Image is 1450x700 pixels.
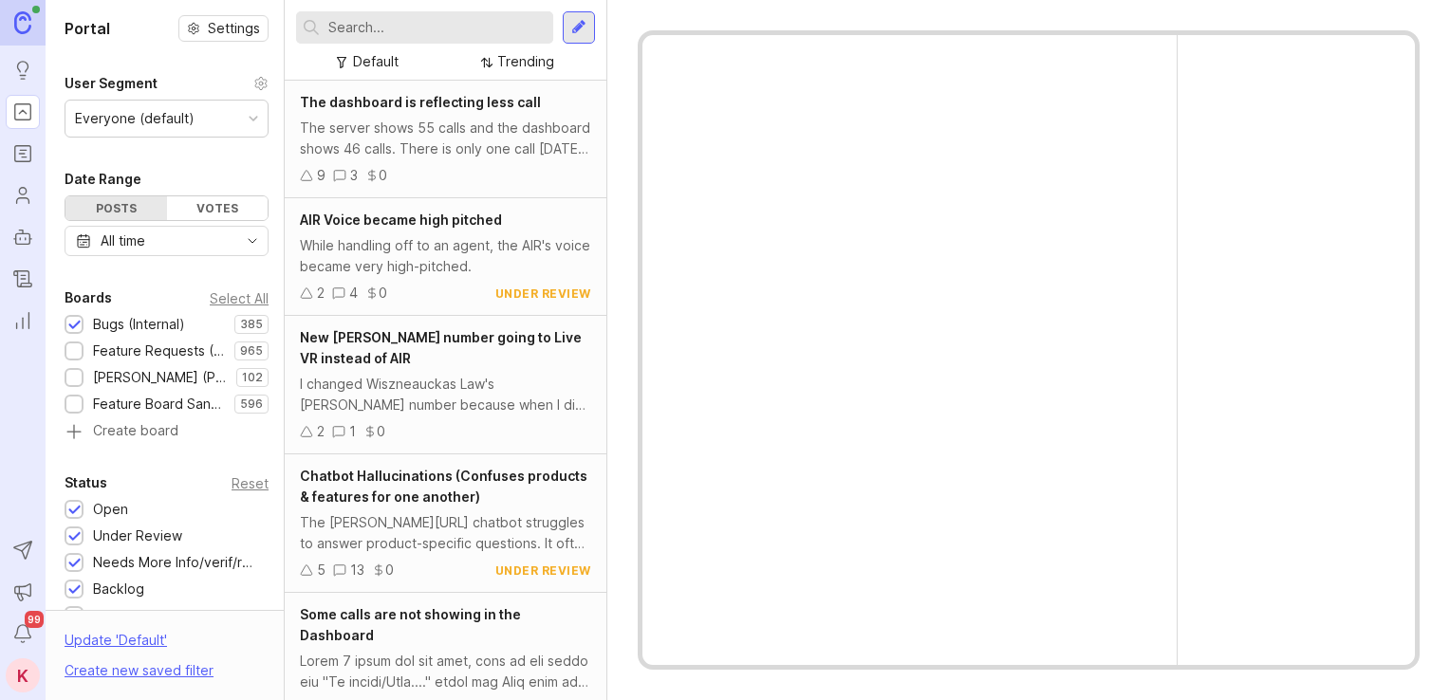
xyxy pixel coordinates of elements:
div: [PERSON_NAME] (Public) [93,367,227,388]
p: 965 [240,343,263,359]
div: 0 [379,283,387,304]
div: Create new saved filter [65,660,214,681]
div: I changed Wiszneauckas Law's [PERSON_NAME] number because when I did a test call on the initial n... [300,374,591,415]
p: 596 [240,396,263,412]
button: Settings [178,15,269,42]
a: Autopilot [6,220,40,254]
div: Everyone (default) [75,108,195,129]
input: Search... [328,17,546,38]
div: under review [495,562,591,579]
span: AIR Voice became high pitched [300,212,502,228]
div: Status [65,471,107,494]
div: All time [101,230,145,251]
div: Date Range [65,168,141,191]
div: 0 [377,421,385,442]
div: Candidate [93,605,158,626]
div: 1 [349,421,356,442]
div: The server shows 55 calls and the dashboard shows 46 calls. There is only one call [DATE] and the... [300,118,591,159]
a: Users [6,178,40,212]
div: The [PERSON_NAME][URL] chatbot struggles to answer product-specific questions. It often confuses ... [300,512,591,554]
div: 2 [317,421,325,442]
span: New [PERSON_NAME] number going to Live VR instead of AIR [300,329,582,366]
div: 4 [349,283,358,304]
span: 99 [25,611,44,628]
span: Some calls are not showing in the Dashboard [300,606,521,643]
div: Open [93,499,128,520]
a: Roadmaps [6,137,40,171]
a: Reporting [6,304,40,338]
div: Trending [497,51,554,72]
div: Under Review [93,525,182,546]
a: The dashboard is reflecting less callThe server shows 55 calls and the dashboard shows 46 calls. ... [285,81,606,198]
div: User Segment [65,72,158,95]
span: Chatbot Hallucinations (Confuses products & features for one another) [300,468,587,505]
div: Boards [65,286,112,309]
div: 9 [317,165,325,186]
div: Lorem 7 ipsum dol sit amet, cons ad eli seddo eiu "Te incidi/Utla...." etdol mag Aliq enim adm Ve... [300,651,591,692]
button: Send to Autopilot [6,533,40,567]
div: Posts [65,196,167,220]
div: 2 [317,283,325,304]
svg: toggle icon [237,233,268,249]
a: New [PERSON_NAME] number going to Live VR instead of AIRI changed Wiszneauckas Law's [PERSON_NAME... [285,316,606,454]
div: Votes [167,196,269,220]
button: Announcements [6,575,40,609]
p: 385 [240,317,263,332]
div: Update ' Default ' [65,630,167,660]
span: Settings [208,19,260,38]
div: 3 [350,165,358,186]
span: The dashboard is reflecting less call [300,94,541,110]
div: 0 [379,165,387,186]
img: Canny Home [14,11,31,33]
a: Ideas [6,53,40,87]
a: AIR Voice became high pitchedWhile handling off to an agent, the AIR's voice became very high-pit... [285,198,606,316]
h1: Portal [65,17,110,40]
div: Select All [210,293,269,304]
div: Feature Board Sandbox [DATE] [93,394,225,414]
button: K [6,658,40,692]
div: 13 [350,560,364,580]
div: Bugs (Internal) [93,314,185,335]
p: 102 [242,370,263,385]
a: Changelog [6,262,40,296]
div: Needs More Info/verif/repro [93,552,259,573]
div: 5 [317,560,325,580]
div: While handling off to an agent, the AIR's voice became very high-pitched. [300,235,591,277]
a: Create board [65,424,269,441]
div: Reset [232,478,269,488]
div: Backlog [93,579,144,599]
div: under review [495,286,591,302]
div: Default [353,51,399,72]
button: Notifications [6,617,40,651]
a: Chatbot Hallucinations (Confuses products & features for one another)The [PERSON_NAME][URL] chatb... [285,454,606,593]
a: Portal [6,95,40,129]
div: Feature Requests (Internal) [93,341,225,361]
div: 0 [385,560,394,580]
